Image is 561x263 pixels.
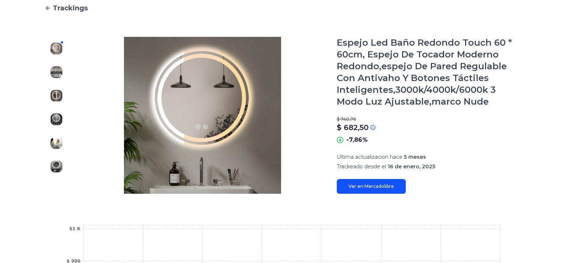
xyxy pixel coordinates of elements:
tspan: $1 K [69,226,80,231]
span: Trackings [53,3,88,13]
p: $ 682,50 [337,122,368,133]
span: 16 de enero, 2025 [388,163,435,170]
span: 5 meses [404,154,426,160]
h1: Espejo Led Baño Redondo Touch 60 * 60cm, Espejo De Tocador Moderno Redondo,espejo De Pared Regula... [337,37,517,108]
img: Espejo Led Baño Redondo Touch 60 * 60cm, Espejo De Tocador Moderno Redondo,espejo De Pared Regula... [51,113,62,125]
img: Espejo Led Baño Redondo Touch 60 * 60cm, Espejo De Tocador Moderno Redondo,espejo De Pared Regula... [51,137,62,149]
img: Espejo Led Baño Redondo Touch 60 * 60cm, Espejo De Tocador Moderno Redondo,espejo De Pared Regula... [51,66,62,78]
img: Espejo Led Baño Redondo Touch 60 * 60cm, Espejo De Tocador Moderno Redondo,espejo De Pared Regula... [83,37,322,194]
a: Ver en Mercadolibre [337,179,406,194]
a: Trackings [45,3,517,13]
p: -7,86% [346,136,368,144]
p: $ 740,76 [337,116,517,122]
img: Espejo Led Baño Redondo Touch 60 * 60cm, Espejo De Tocador Moderno Redondo,espejo De Pared Regula... [51,90,62,102]
img: Espejo Led Baño Redondo Touch 60 * 60cm, Espejo De Tocador Moderno Redondo,espejo De Pared Regula... [51,161,62,172]
span: Trackeado desde el [337,163,386,170]
span: Ultima actualizacion hace [337,154,402,160]
img: Espejo Led Baño Redondo Touch 60 * 60cm, Espejo De Tocador Moderno Redondo,espejo De Pared Regula... [51,43,62,55]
